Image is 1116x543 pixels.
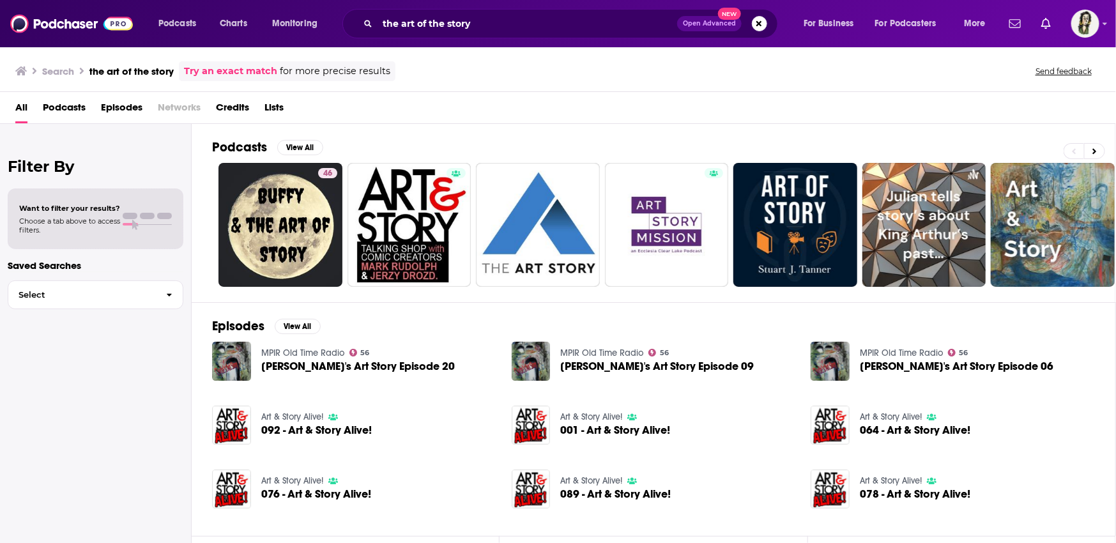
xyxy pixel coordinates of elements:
[101,97,142,123] a: Episodes
[149,13,213,34] button: open menu
[218,163,342,287] a: 46
[795,13,870,34] button: open menu
[261,411,323,422] a: Art & Story Alive!
[378,13,677,34] input: Search podcasts, credits, & more...
[280,64,390,79] span: for more precise results
[560,361,754,372] a: Clyde's Art Story Episode 09
[811,342,850,381] img: Clyde's Art Story Episode 06
[1032,66,1096,77] button: Send feedback
[804,15,854,33] span: For Business
[1036,13,1056,34] a: Show notifications dropdown
[349,349,370,356] a: 56
[212,139,267,155] h2: Podcasts
[677,16,742,31] button: Open AdvancedNew
[15,97,27,123] a: All
[212,139,323,155] a: PodcastsView All
[860,411,922,422] a: Art & Story Alive!
[560,489,671,500] span: 089 - Art & Story Alive!
[261,361,455,372] a: Clyde's Art Story Episode 20
[860,348,943,358] a: MPIR Old Time Radio
[875,15,936,33] span: For Podcasters
[212,318,321,334] a: EpisodesView All
[277,140,323,155] button: View All
[261,489,371,500] a: 076 - Art & Story Alive!
[811,406,850,445] img: 064 - Art & Story Alive!
[158,15,196,33] span: Podcasts
[261,475,323,486] a: Art & Story Alive!
[275,319,321,334] button: View All
[158,97,201,123] span: Networks
[212,406,251,445] img: 092 - Art & Story Alive!
[560,348,643,358] a: MPIR Old Time Radio
[1071,10,1099,38] img: User Profile
[955,13,1002,34] button: open menu
[860,425,970,436] a: 064 - Art & Story Alive!
[1071,10,1099,38] button: Show profile menu
[860,361,1053,372] span: [PERSON_NAME]'s Art Story Episode 06
[560,475,622,486] a: Art & Story Alive!
[718,8,741,20] span: New
[216,97,249,123] a: Credits
[261,348,344,358] a: MPIR Old Time Radio
[323,167,332,180] span: 46
[272,15,317,33] span: Monitoring
[212,470,251,509] img: 076 - Art & Story Alive!
[212,342,251,381] img: Clyde's Art Story Episode 20
[220,15,247,33] span: Charts
[8,280,183,309] button: Select
[811,470,850,509] img: 078 - Art & Story Alive!
[212,318,264,334] h2: Episodes
[211,13,255,34] a: Charts
[355,9,790,38] div: Search podcasts, credits, & more...
[89,65,174,77] h3: the art of the story
[184,64,277,79] a: Try an exact match
[560,361,754,372] span: [PERSON_NAME]'s Art Story Episode 09
[8,157,183,176] h2: Filter By
[867,13,955,34] button: open menu
[1004,13,1026,34] a: Show notifications dropdown
[860,361,1053,372] a: Clyde's Art Story Episode 06
[42,65,74,77] h3: Search
[860,489,970,500] span: 078 - Art & Story Alive!
[264,97,284,123] a: Lists
[512,342,551,381] img: Clyde's Art Story Episode 09
[261,425,372,436] a: 092 - Art & Story Alive!
[560,411,622,422] a: Art & Story Alive!
[10,11,133,36] img: Podchaser - Follow, Share and Rate Podcasts
[1071,10,1099,38] span: Logged in as poppyhat
[8,291,156,299] span: Select
[964,15,986,33] span: More
[512,406,551,445] img: 001 - Art & Story Alive!
[560,425,670,436] a: 001 - Art & Story Alive!
[8,259,183,271] p: Saved Searches
[660,350,669,356] span: 56
[948,349,968,356] a: 56
[648,349,669,356] a: 56
[860,475,922,486] a: Art & Story Alive!
[512,470,551,509] img: 089 - Art & Story Alive!
[263,13,334,34] button: open menu
[683,20,736,27] span: Open Advanced
[360,350,369,356] span: 56
[318,168,337,178] a: 46
[19,204,120,213] span: Want to filter your results?
[43,97,86,123] a: Podcasts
